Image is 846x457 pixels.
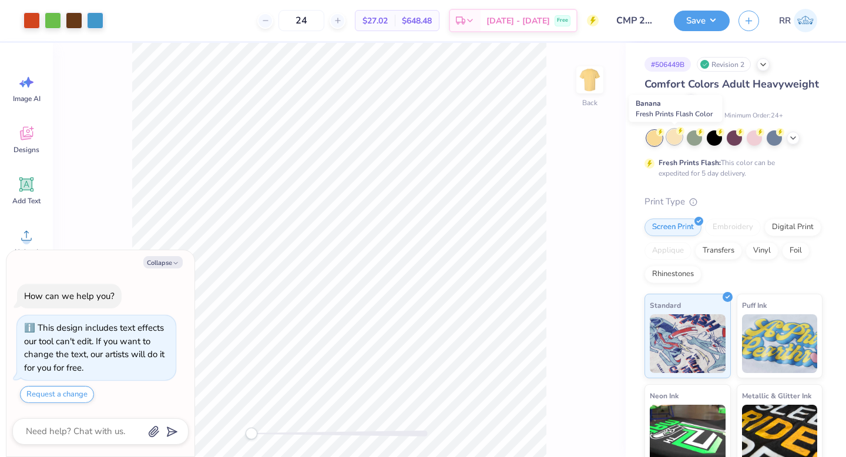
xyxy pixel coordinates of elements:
span: Comfort Colors Adult Heavyweight T-Shirt [644,77,819,107]
span: Puff Ink [742,299,767,311]
button: Collapse [143,256,183,268]
div: How can we help you? [24,290,115,302]
span: Designs [14,145,39,154]
div: Applique [644,242,691,260]
div: Digital Print [764,219,821,236]
span: Neon Ink [650,389,679,402]
span: Minimum Order: 24 + [724,111,783,121]
div: # 506449B [644,57,691,72]
button: Request a change [20,386,94,403]
span: Free [557,16,568,25]
span: Standard [650,299,681,311]
span: RR [779,14,791,28]
div: Accessibility label [246,428,257,439]
span: $27.02 [362,15,388,27]
strong: Fresh Prints Flash: [659,158,721,167]
img: Rigil Kent Ricardo [794,9,817,32]
div: Rhinestones [644,266,701,283]
span: [DATE] - [DATE] [486,15,550,27]
div: Embroidery [705,219,761,236]
div: Banana [629,95,723,122]
div: Screen Print [644,219,701,236]
div: Vinyl [746,242,778,260]
button: Save [674,11,730,31]
input: – – [278,10,324,31]
span: Metallic & Glitter Ink [742,389,811,402]
div: Transfers [695,242,742,260]
input: Untitled Design [607,9,665,32]
div: This design includes text effects our tool can't edit. If you want to change the text, our artist... [24,322,164,374]
span: Image AI [13,94,41,103]
img: Back [578,68,602,92]
span: Add Text [12,196,41,206]
span: Fresh Prints Flash Color [636,109,713,119]
div: Foil [782,242,810,260]
img: Standard [650,314,726,373]
a: RR [774,9,822,32]
span: Upload [15,247,38,257]
img: Puff Ink [742,314,818,373]
span: $648.48 [402,15,432,27]
div: Print Type [644,195,822,209]
div: Back [582,98,597,108]
div: Revision 2 [697,57,751,72]
div: This color can be expedited for 5 day delivery. [659,157,803,179]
